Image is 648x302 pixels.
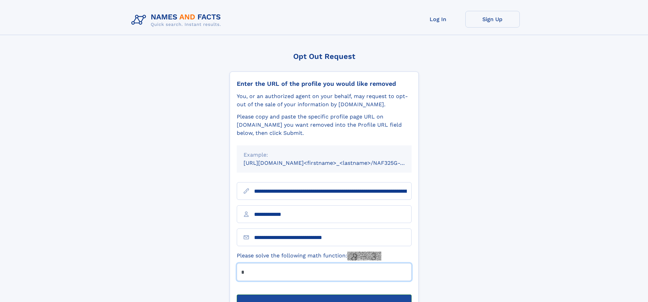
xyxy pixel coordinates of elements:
[129,11,227,29] img: Logo Names and Facts
[237,113,412,137] div: Please copy and paste the specific profile page URL on [DOMAIN_NAME] you want removed into the Pr...
[237,252,381,260] label: Please solve the following math function:
[465,11,520,28] a: Sign Up
[244,160,425,166] small: [URL][DOMAIN_NAME]<firstname>_<lastname>/NAF325G-xxxxxxxx
[411,11,465,28] a: Log In
[230,52,419,61] div: Opt Out Request
[237,92,412,109] div: You, or an authorized agent on your behalf, may request to opt-out of the sale of your informatio...
[244,151,405,159] div: Example:
[237,80,412,88] div: Enter the URL of the profile you would like removed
